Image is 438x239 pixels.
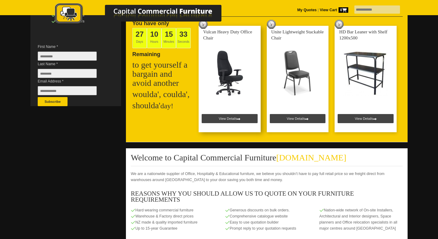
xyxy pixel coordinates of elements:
[150,30,158,38] span: 10
[131,207,214,231] p: Hard wearing commercial furniture Warehouse & Factory direct prices NZ made & quality imported fu...
[225,207,308,231] p: Generous discounts on bulk orders. Comprehensive catalogue website Easy to use quotation builder ...
[131,171,403,183] p: We are a nationwide supplier of Office, Hospitality & Educational furniture, we believe you shoul...
[147,28,162,48] span: Hours
[131,153,403,166] h2: Welcome to Capital Commercial Furniture
[276,153,346,162] span: [DOMAIN_NAME]
[339,7,348,13] span: 0
[297,8,317,12] a: My Quotes
[38,3,251,25] img: Capital Commercial Furniture Logo
[165,30,173,38] span: 15
[131,190,403,203] h3: REASONS WHY YOU SHOULD ALLOW US TO QUOTE ON YOUR FURNITURE REQUIREMENTS
[38,52,97,61] input: First Name *
[132,49,160,57] span: Remaining
[38,44,106,50] span: First Name *
[160,102,173,110] span: day!
[179,30,188,38] span: 33
[38,86,97,95] input: Email Address *
[132,101,193,110] h2: shoulda'
[335,20,344,29] img: tick tock deal clock
[132,60,193,88] h2: to get yourself a bargain and avoid another
[320,8,348,12] strong: View Cart
[319,8,348,12] a: View Cart0
[38,61,106,67] span: Last Name *
[38,3,251,27] a: Capital Commercial Furniture Logo
[38,69,97,78] input: Last Name *
[132,90,193,99] h2: woulda', coulda',
[136,30,144,38] span: 27
[38,97,68,106] button: Subscribe
[319,207,403,231] p: Nation-wide network of On-site Installers, Architectural and Interior designers, Space planners a...
[176,28,191,48] span: Seconds
[38,78,106,84] span: Email Address *
[132,28,147,48] span: Days
[267,20,276,29] img: tick tock deal clock
[162,28,176,48] span: Minutes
